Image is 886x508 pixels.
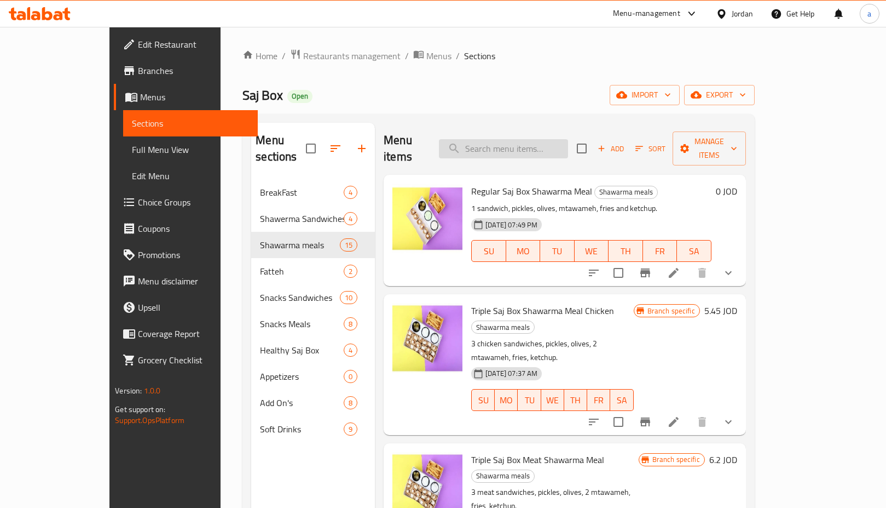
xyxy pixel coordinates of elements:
[344,344,357,357] div: items
[251,258,375,284] div: Fatteh2
[282,49,286,62] li: /
[481,220,542,230] span: [DATE] 07:49 PM
[667,415,680,429] a: Edit menu item
[439,139,568,158] input: search
[344,398,357,408] span: 8
[471,302,614,319] span: Triple Saj Box Shawarma Meal Chicken
[689,260,715,286] button: delete
[138,196,248,209] span: Choice Groups
[260,370,344,383] div: Appetizers
[522,392,536,408] span: TU
[260,212,344,225] span: Shawerma Sandwiches
[715,260,742,286] button: show more
[677,240,711,262] button: SA
[472,321,534,334] span: Shawarma meals
[689,409,715,435] button: delete
[344,319,357,329] span: 8
[471,389,495,411] button: SU
[499,392,513,408] span: MO
[344,317,357,330] div: items
[138,38,248,51] span: Edit Restaurant
[610,85,680,105] button: import
[472,470,534,482] span: Shawarma meals
[242,49,277,62] a: Home
[681,243,707,259] span: SA
[564,389,587,411] button: TH
[260,423,344,436] span: Soft Drinks
[123,110,257,136] a: Sections
[471,240,506,262] button: SU
[476,243,501,259] span: SU
[632,260,658,286] button: Branch-specific-item
[673,132,746,165] button: Manage items
[260,265,344,278] span: Fatteh
[632,409,658,435] button: Branch-specific-item
[138,275,248,288] span: Menu disclaimer
[471,183,592,199] span: Regular Saj Box Shawarma Meal
[628,140,673,157] span: Sort items
[340,240,357,250] span: 15
[138,327,248,340] span: Coverage Report
[251,311,375,337] div: Snacks Meals8
[426,49,451,62] span: Menus
[667,266,680,279] a: Edit menu item
[569,392,583,408] span: TH
[114,58,257,84] a: Branches
[242,49,754,63] nav: breadcrumb
[405,49,409,62] li: /
[596,142,626,155] span: Add
[115,413,184,427] a: Support.OpsPlatform
[251,175,375,447] nav: Menu sections
[256,132,306,165] h2: Menu sections
[349,135,375,162] button: Add section
[344,370,357,383] div: items
[633,140,668,157] button: Sort
[344,214,357,224] span: 4
[643,306,699,316] span: Branch specific
[251,284,375,311] div: Snacks Sandwiches10
[716,184,737,199] h6: 0 JOD
[114,242,257,268] a: Promotions
[587,389,610,411] button: FR
[607,410,630,433] span: Select to update
[344,345,357,356] span: 4
[114,215,257,242] a: Coupons
[392,184,462,254] img: Regular Saj Box Shawarma Meal
[138,301,248,314] span: Upsell
[138,222,248,235] span: Coupons
[340,291,357,304] div: items
[592,392,606,408] span: FR
[647,243,673,259] span: FR
[260,291,340,304] span: Snacks Sandwiches
[595,186,657,198] span: Shawarma meals
[114,31,257,58] a: Edit Restaurant
[471,321,535,334] div: Shawarma meals
[456,49,460,62] li: /
[260,344,344,357] span: Healthy Saj Box
[618,88,671,102] span: import
[344,265,357,278] div: items
[581,260,607,286] button: sort-choices
[114,84,257,110] a: Menus
[495,389,518,411] button: MO
[287,92,312,101] span: Open
[260,238,340,252] span: Shawarma meals
[114,268,257,294] a: Menu disclaimer
[570,137,593,160] span: Select section
[251,337,375,363] div: Healthy Saj Box4
[471,337,633,364] p: 3 chicken sandwiches, pickles, olives, 2 mtawameh, fries, ketchup.
[607,261,630,284] span: Select to update
[340,293,357,303] span: 10
[615,392,629,408] span: SA
[506,240,541,262] button: MO
[476,392,490,408] span: SU
[344,423,357,436] div: items
[581,409,607,435] button: sort-choices
[413,49,451,63] a: Menus
[287,90,312,103] div: Open
[251,390,375,416] div: Add On's8
[732,8,753,20] div: Jordan
[648,454,704,465] span: Branch specific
